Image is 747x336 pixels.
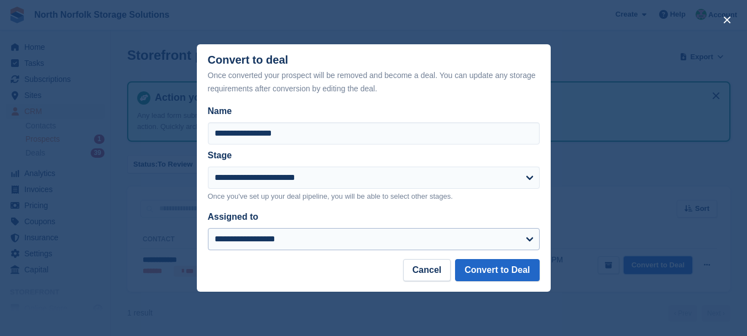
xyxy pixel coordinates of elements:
[208,191,540,202] p: Once you've set up your deal pipeline, you will be able to select other stages.
[208,212,259,221] label: Assigned to
[208,151,232,160] label: Stage
[455,259,539,281] button: Convert to Deal
[208,69,540,95] div: Once converted your prospect will be removed and become a deal. You can update any storage requir...
[403,259,451,281] button: Cancel
[208,54,540,95] div: Convert to deal
[718,11,736,29] button: close
[208,105,540,118] label: Name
